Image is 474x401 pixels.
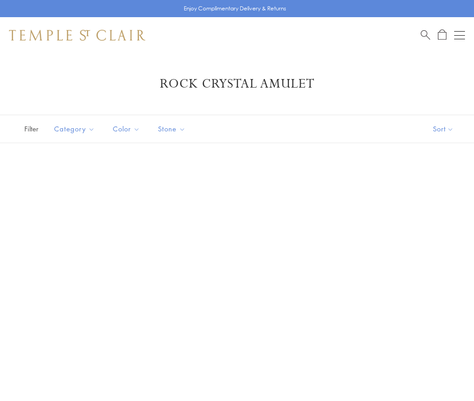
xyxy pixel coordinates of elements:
[47,119,102,139] button: Category
[108,123,147,135] span: Color
[454,30,465,41] button: Open navigation
[438,29,446,41] a: Open Shopping Bag
[184,4,286,13] p: Enjoy Complimentary Delivery & Returns
[9,30,145,41] img: Temple St. Clair
[23,76,451,92] h1: Rock Crystal Amulet
[421,29,430,41] a: Search
[106,119,147,139] button: Color
[413,115,474,143] button: Show sort by
[153,123,192,135] span: Stone
[50,123,102,135] span: Category
[151,119,192,139] button: Stone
